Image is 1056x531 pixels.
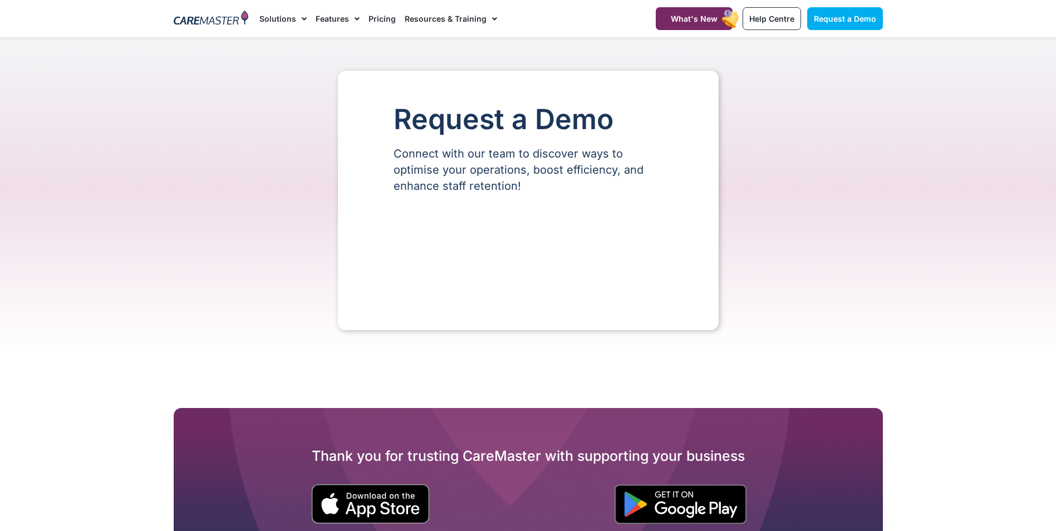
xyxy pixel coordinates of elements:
img: small black download on the apple app store button. [311,484,430,524]
span: Help Centre [749,14,794,23]
span: Request a Demo [814,14,876,23]
img: CareMaster Logo [174,11,249,27]
span: What's New [671,14,718,23]
a: What's New [656,7,733,30]
h2: Thank you for trusting CareMaster with supporting your business [174,447,883,465]
h1: Request a Demo [394,104,663,135]
a: Request a Demo [807,7,883,30]
iframe: Form 0 [394,213,663,297]
img: "Get is on" Black Google play button. [615,485,746,524]
a: Help Centre [743,7,801,30]
p: Connect with our team to discover ways to optimise your operations, boost efficiency, and enhance... [394,146,663,194]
